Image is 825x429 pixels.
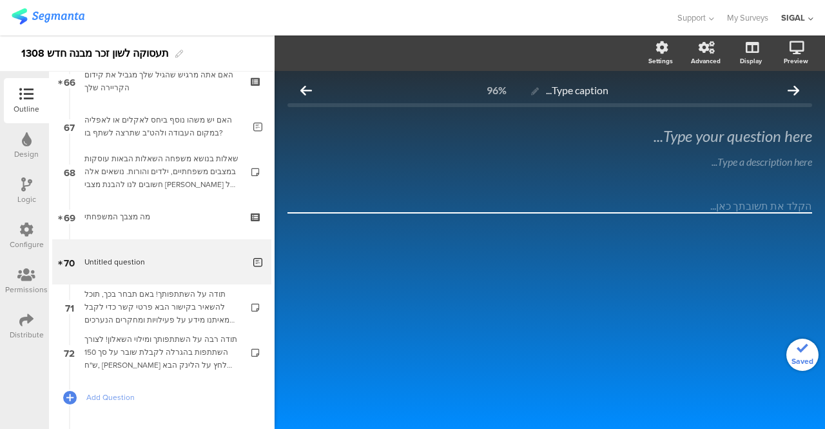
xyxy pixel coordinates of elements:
span: Add Question [86,391,251,404]
a: 66 האם אתה מרגיש שהגיל שלך מגביל את קידום הקריירה שלך [52,59,271,104]
span: 68 [64,165,75,179]
span: 72 [64,345,75,359]
span: 70 [64,255,75,269]
span: Support [677,12,706,24]
span: Saved [791,355,813,367]
div: Permissions [5,284,48,295]
div: האם אתה מרגיש שהגיל שלך מגביל את קידום הקריירה שלך [84,68,238,94]
a: 68 שאלות בנושא משפחה השאלות הבאות עוסקות במצבים משפחתיים, ילדים והורות. נושאים אלה חשובים לנו להב... [52,149,271,194]
div: מה מצבך המשפחתי [84,210,238,223]
div: Logic [17,194,36,205]
div: Design [14,148,39,160]
div: האם יש משהו נוסף ביחס לאקלים או לאפליה במקום העבודה ולהט"ב שתרצה לשתף בו? [84,114,244,139]
div: Outline [14,103,39,115]
a: 71 תודה על השתתפותך! באם תבחר בכך, תוכל להשאיר בקישור הבא פרטי קשר כדי לקבל מאיתנו מידע על פעילוי... [52,284,271,330]
a: 67 האם יש משהו נוסף ביחס לאקלים או לאפליה במקום העבודה ולהט"ב שתרצה לשתף בו? [52,104,271,149]
div: תודה על השתתפותך! באם תבחר בכך, תוכל להשאיר בקישור הבא פרטי קשר כדי לקבל מאיתנו מידע על פעילויות ... [84,288,238,326]
span: 66 [64,74,75,88]
div: Distribute [10,329,44,341]
div: Configure [10,239,44,250]
a: 72 תודה רבה על השתתפותך ומילוי השאלון! לצורך השתתפות בהגרלה לקבלת שובר על סך 150 ש"ח, [PERSON_NAM... [52,330,271,375]
span: 69 [64,210,75,224]
span: 71 [65,300,74,314]
div: שאלות בנושא משפחה השאלות הבאות עוסקות במצבים משפחתיים, ילדים והורות. נושאים אלה חשובים לנו להבנת ... [84,152,238,191]
img: segmanta logo [12,8,84,25]
span: Untitled question [84,256,145,268]
span: 67 [64,119,75,134]
div: תודה רבה על השתתפותך ומילוי השאלון! לצורך השתתפות בהגרלה לקבלת שובר על סך 150 ש"ח, אנא לחץ על הלי... [84,333,238,372]
a: 70 Untitled question [52,239,271,284]
div: תעסוקה לשון זכר מבנה חדש 1308 [21,43,169,64]
a: 69 מה מצבך המשפחתי [52,194,271,239]
div: SIGAL [781,12,805,24]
